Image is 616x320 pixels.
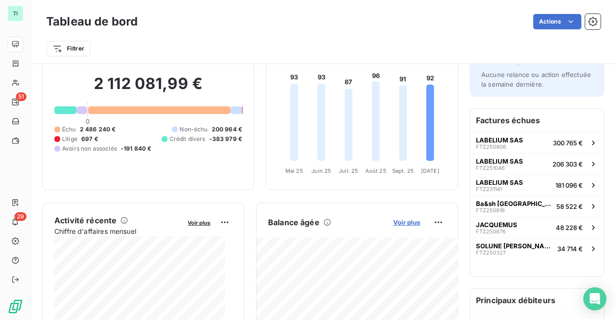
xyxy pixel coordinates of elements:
[8,299,23,314] img: Logo LeanPay
[393,218,420,226] span: Voir plus
[421,167,439,174] tspan: [DATE]
[557,245,583,253] span: 34 714 €
[476,165,505,171] span: FTZ251046
[212,125,242,134] span: 200 964 €
[481,71,591,88] span: Aucune relance ou action effectuée la semaine dernière.
[556,203,583,210] span: 58 522 €
[556,224,583,231] span: 48 228 €
[62,144,117,153] span: Avoirs non associés
[365,167,386,174] tspan: Août 25
[54,74,242,103] h2: 2 112 081,99 €
[470,195,604,217] button: Ba&sh [GEOGRAPHIC_DATA]FTZ25081658 522 €
[476,136,523,144] span: LABELIUM SAS
[476,242,553,250] span: SOLUNE [PERSON_NAME]
[14,212,26,221] span: 29
[54,226,181,236] span: Chiffre d'affaires mensuel
[46,41,90,56] button: Filtrer
[552,160,583,168] span: 206 303 €
[62,125,76,134] span: Échu
[555,181,583,189] span: 181 096 €
[285,167,303,174] tspan: Mai 25
[180,125,207,134] span: Non-échu
[476,229,506,234] span: FTZ250876
[46,13,138,30] h3: Tableau de bord
[62,135,77,143] span: Litige
[390,218,423,227] button: Voir plus
[169,135,205,143] span: Crédit divers
[476,207,505,213] span: FTZ250816
[553,139,583,147] span: 300 765 €
[209,135,243,143] span: -383 979 €
[185,218,213,227] button: Voir plus
[339,167,358,174] tspan: Juil. 25
[470,238,604,259] button: SOLUNE [PERSON_NAME]FTZ25032734 714 €
[476,250,506,256] span: FTZ250327
[470,109,604,132] h6: Factures échues
[311,167,331,174] tspan: Juin 25
[54,215,116,226] h6: Activité récente
[470,289,604,312] h6: Principaux débiteurs
[476,186,502,192] span: FTZ231141
[583,287,606,310] div: Open Intercom Messenger
[86,117,90,125] span: 0
[476,179,523,186] span: LABELIUM SAS
[121,144,152,153] span: -191 840 €
[470,132,604,153] button: LABELIUM SASFTZ250906300 765 €
[476,200,552,207] span: Ba&sh [GEOGRAPHIC_DATA]
[268,217,320,228] h6: Balance âgée
[533,14,581,29] button: Actions
[392,167,414,174] tspan: Sept. 25
[81,135,98,143] span: 697 €
[80,125,116,134] span: 2 486 240 €
[476,144,506,150] span: FTZ250906
[8,6,23,21] div: TI
[476,221,517,229] span: JACQUEMUS
[470,174,604,195] button: LABELIUM SASFTZ231141181 096 €
[16,92,26,101] span: 51
[476,157,523,165] span: LABELIUM SAS
[188,219,210,226] span: Voir plus
[470,153,604,174] button: LABELIUM SASFTZ251046206 303 €
[470,217,604,238] button: JACQUEMUSFTZ25087648 228 €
